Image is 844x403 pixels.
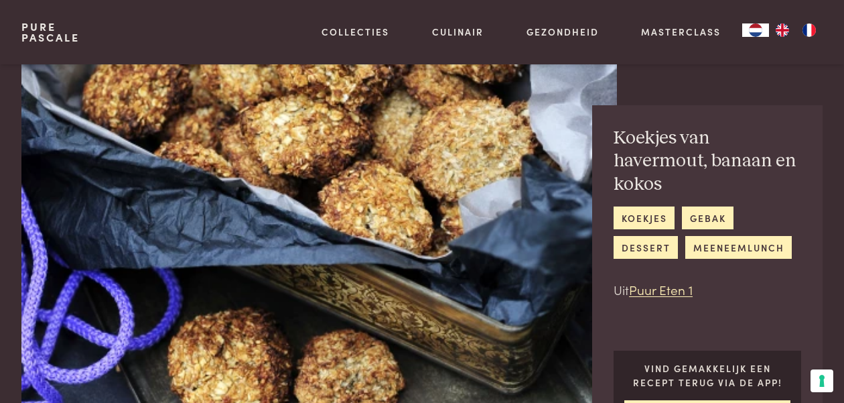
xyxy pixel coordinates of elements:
[811,369,833,392] button: Uw voorkeuren voor toestemming voor trackingtechnologieën
[796,23,823,37] a: FR
[769,23,796,37] a: EN
[769,23,823,37] ul: Language list
[682,207,733,229] a: gebak
[432,25,484,39] a: Culinair
[685,236,792,258] a: meeneemlunch
[526,25,599,39] a: Gezondheid
[624,361,790,389] p: Vind gemakkelijk een recept terug via de app!
[614,207,675,229] a: koekjes
[614,127,801,196] h2: Koekjes van havermout, banaan en kokos
[614,236,678,258] a: dessert
[742,23,769,37] div: Language
[641,25,721,39] a: Masterclass
[742,23,769,37] a: NL
[614,280,801,300] p: Uit
[742,23,823,37] aside: Language selected: Nederlands
[21,21,80,43] a: PurePascale
[629,280,693,298] a: Puur Eten 1
[322,25,389,39] a: Collecties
